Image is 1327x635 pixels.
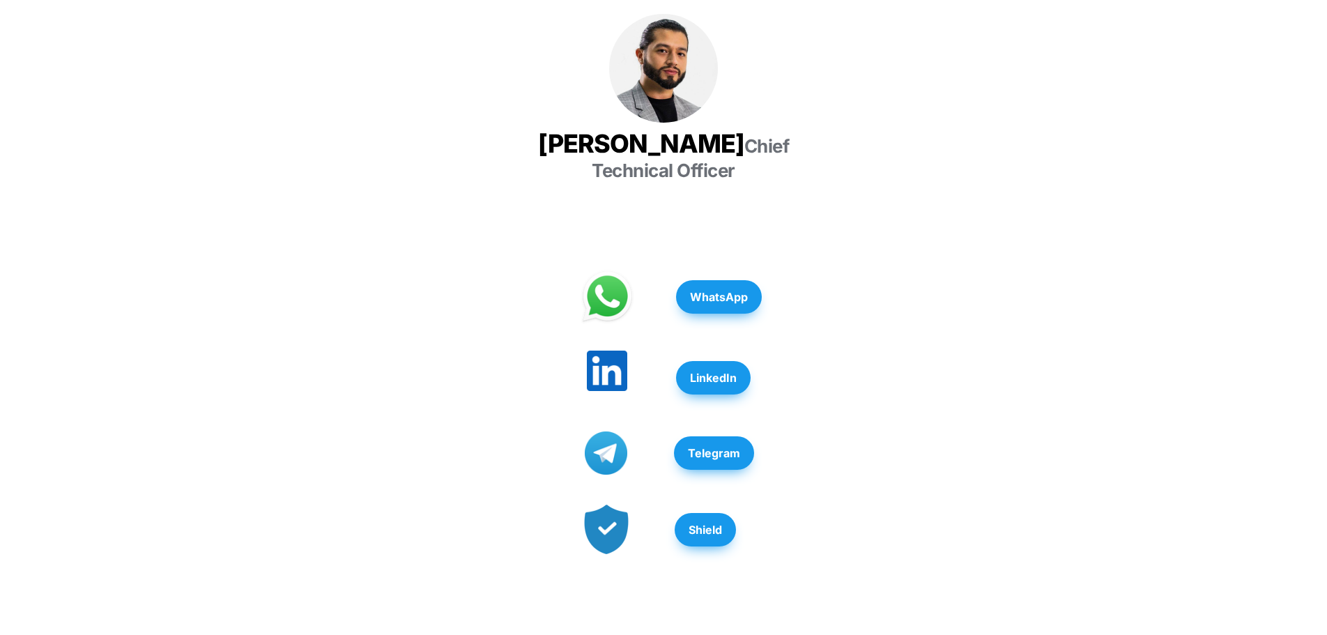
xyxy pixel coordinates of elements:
[690,371,737,385] strong: LinkedIn
[538,128,744,159] span: [PERSON_NAME]
[676,273,762,321] a: WhatsApp
[676,354,751,401] a: LinkedIn
[688,446,740,460] strong: Telegram
[676,361,751,395] button: LinkedIn
[675,506,736,553] a: Shield
[674,429,754,477] a: Telegram
[689,523,722,537] strong: Shield
[676,280,762,314] button: WhatsApp
[674,436,754,470] button: Telegram
[675,513,736,546] button: Shield
[690,290,748,304] strong: WhatsApp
